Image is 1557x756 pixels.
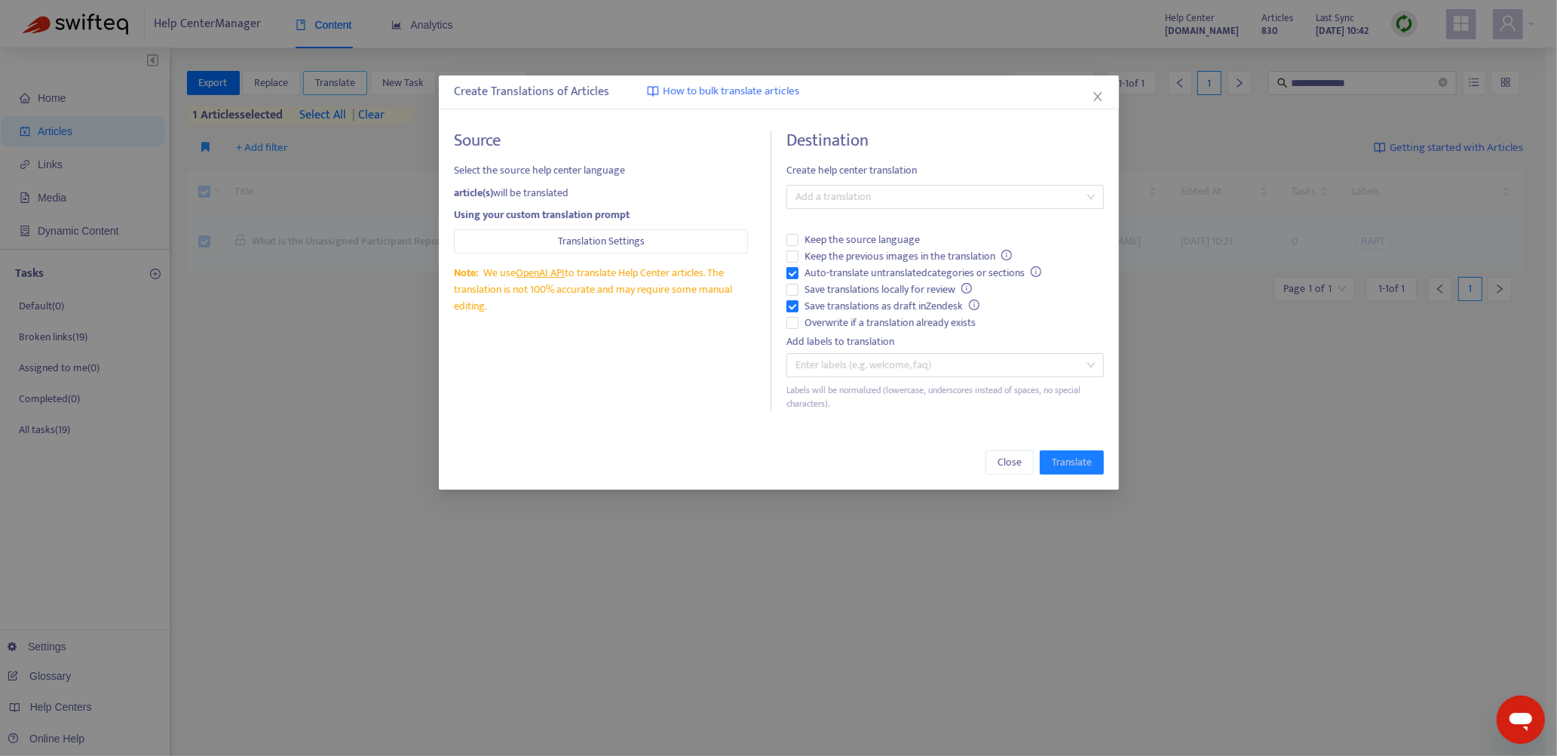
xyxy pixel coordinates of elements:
h4: Destination [786,131,1104,151]
span: Keep the source language [798,232,926,248]
a: OpenAI API [516,264,565,281]
span: close [1091,91,1103,103]
div: Using your custom translation prompt [454,207,748,223]
div: Add labels to translation [786,333,1104,350]
span: Note: [454,264,478,281]
div: Create Translations of Articles [454,83,1104,101]
strong: article(s) [454,184,493,201]
button: Close [985,450,1033,475]
iframe: Button to launch messaging window [1497,696,1545,744]
span: info-circle [1001,250,1011,260]
span: Overwrite if a translation already exists [798,315,982,331]
button: Close [1089,88,1105,105]
span: Select the source help center language [454,162,748,179]
span: info-circle [1030,266,1041,277]
span: Close [997,454,1021,471]
div: We use to translate Help Center articles. The translation is not 100% accurate and may require so... [454,265,748,315]
span: Translation Settings [557,233,644,250]
span: How to bulk translate articles [663,83,799,100]
span: info-circle [968,300,979,310]
img: image-link [647,85,659,97]
span: Auto-translate untranslated categories or sections [798,265,1047,281]
span: Save translations locally for review [798,281,978,298]
div: Labels will be normalized (lowercase, underscores instead of spaces, no special characters). [786,383,1104,412]
span: Save translations as draft in Zendesk [798,298,985,315]
button: Translate [1039,450,1103,475]
a: How to bulk translate articles [647,83,799,100]
span: info-circle [961,283,971,293]
span: Keep the previous images in the translation [798,248,1018,265]
button: Translation Settings [454,229,748,254]
span: Create help center translation [786,162,1104,179]
h4: Source [454,131,748,151]
div: will be translated [454,185,748,201]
